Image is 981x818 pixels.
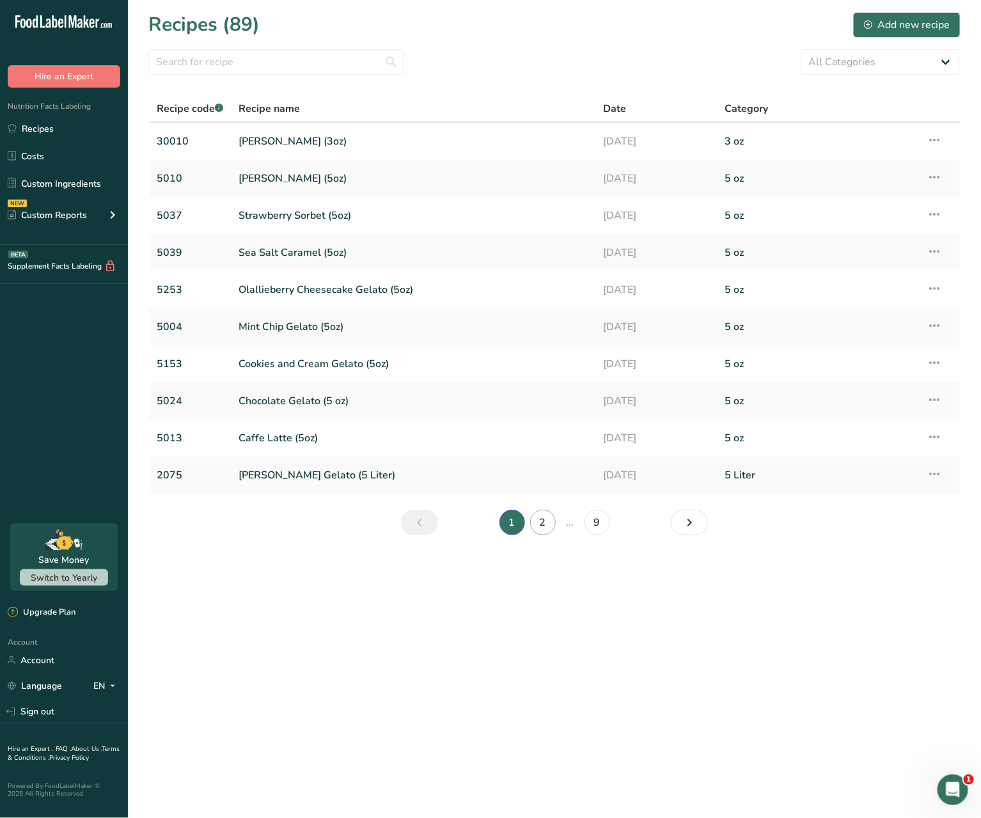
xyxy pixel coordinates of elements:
a: 5 oz [725,313,912,340]
a: [DATE] [603,388,709,414]
a: Terms & Conditions . [8,744,120,762]
span: Recipe name [239,101,300,116]
iframe: Intercom live chat [938,775,968,805]
a: 5 oz [725,425,912,452]
a: 5 oz [725,202,912,229]
a: [DATE] [603,128,709,155]
a: Sea Salt Caramel (5oz) [239,239,588,266]
a: 30010 [157,128,223,155]
a: [PERSON_NAME] (5oz) [239,165,588,192]
a: 5 oz [725,165,912,192]
a: [PERSON_NAME] (3oz) [239,128,588,155]
a: 5037 [157,202,223,229]
div: Add new recipe [864,17,950,33]
a: Caffe Latte (5oz) [239,425,588,452]
a: Previous page [401,510,438,535]
input: Search for recipe [148,49,404,75]
a: Olallieberry Cheesecake Gelato (5oz) [239,276,588,303]
a: [PERSON_NAME] Gelato (5 Liter) [239,462,588,489]
div: BETA [8,251,28,258]
a: Strawberry Sorbet (5oz) [239,202,588,229]
a: Mint Chip Gelato (5oz) [239,313,588,340]
a: [DATE] [603,276,709,303]
a: [DATE] [603,313,709,340]
a: 5153 [157,350,223,377]
a: 5253 [157,276,223,303]
a: 5039 [157,239,223,266]
a: 5 oz [725,388,912,414]
div: NEW [8,200,27,207]
a: 5 oz [725,276,912,303]
a: [DATE] [603,239,709,266]
a: [DATE] [603,202,709,229]
a: Page 2. [530,510,556,535]
a: Language [8,675,62,697]
a: Page 9. [585,510,610,535]
span: Category [725,101,768,116]
div: Upgrade Plan [8,606,75,619]
span: Recipe code [157,102,223,116]
a: [DATE] [603,425,709,452]
div: EN [93,679,120,694]
a: 5 oz [725,350,912,377]
a: 5 oz [725,239,912,266]
a: 5 Liter [725,462,912,489]
a: 3 oz [725,128,912,155]
button: Add new recipe [853,12,961,38]
div: Powered By FoodLabelMaker © 2025 All Rights Reserved [8,782,120,798]
span: Date [603,101,626,116]
a: FAQ . [56,744,71,753]
a: [DATE] [603,462,709,489]
a: Hire an Expert . [8,744,53,753]
a: [DATE] [603,350,709,377]
a: 5024 [157,388,223,414]
div: Save Money [39,553,90,567]
a: 2075 [157,462,223,489]
a: Next page [671,510,708,535]
a: Chocolate Gelato (5 oz) [239,388,588,414]
a: 5013 [157,425,223,452]
a: 5004 [157,313,223,340]
button: Hire an Expert [8,65,120,88]
a: [DATE] [603,165,709,192]
a: Privacy Policy [49,753,89,762]
a: 5010 [157,165,223,192]
span: Switch to Yearly [31,572,97,584]
a: Cookies and Cream Gelato (5oz) [239,350,588,377]
a: About Us . [71,744,102,753]
div: Custom Reports [8,208,87,222]
span: 1 [964,775,974,785]
button: Switch to Yearly [20,569,108,586]
h1: Recipes (89) [148,10,260,39]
